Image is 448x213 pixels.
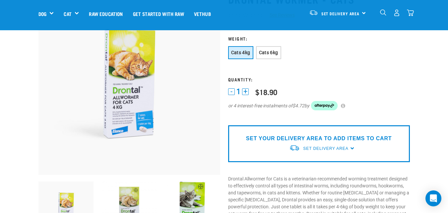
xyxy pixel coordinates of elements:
[236,88,240,95] span: 1
[228,46,253,59] button: Cats 4kg
[259,50,278,55] span: Cats 6kg
[228,101,410,110] div: or 4 interest-free instalments of by
[231,50,250,55] span: Cats 4kg
[84,0,128,27] a: Raw Education
[380,9,386,16] img: home-icon-1@2x.png
[228,88,235,95] button: -
[425,190,441,206] div: Open Intercom Messenger
[246,135,392,143] p: SET YOUR DELIVERY AREA TO ADD ITEMS TO CART
[292,102,304,109] span: $4.72
[289,145,300,152] img: van-moving.png
[309,10,318,16] img: van-moving.png
[38,10,46,18] a: Dog
[303,146,348,151] span: Set Delivery Area
[256,46,281,59] button: Cats 6kg
[228,36,410,41] h3: Weight:
[255,88,277,96] div: $18.90
[242,88,249,95] button: +
[128,0,189,27] a: Get started with Raw
[64,10,71,18] a: Cat
[321,12,360,15] span: Set Delivery Area
[189,0,216,27] a: Vethub
[407,9,414,16] img: home-icon@2x.png
[228,77,410,82] h3: Quantity:
[393,9,400,16] img: user.png
[311,101,338,110] img: Afterpay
